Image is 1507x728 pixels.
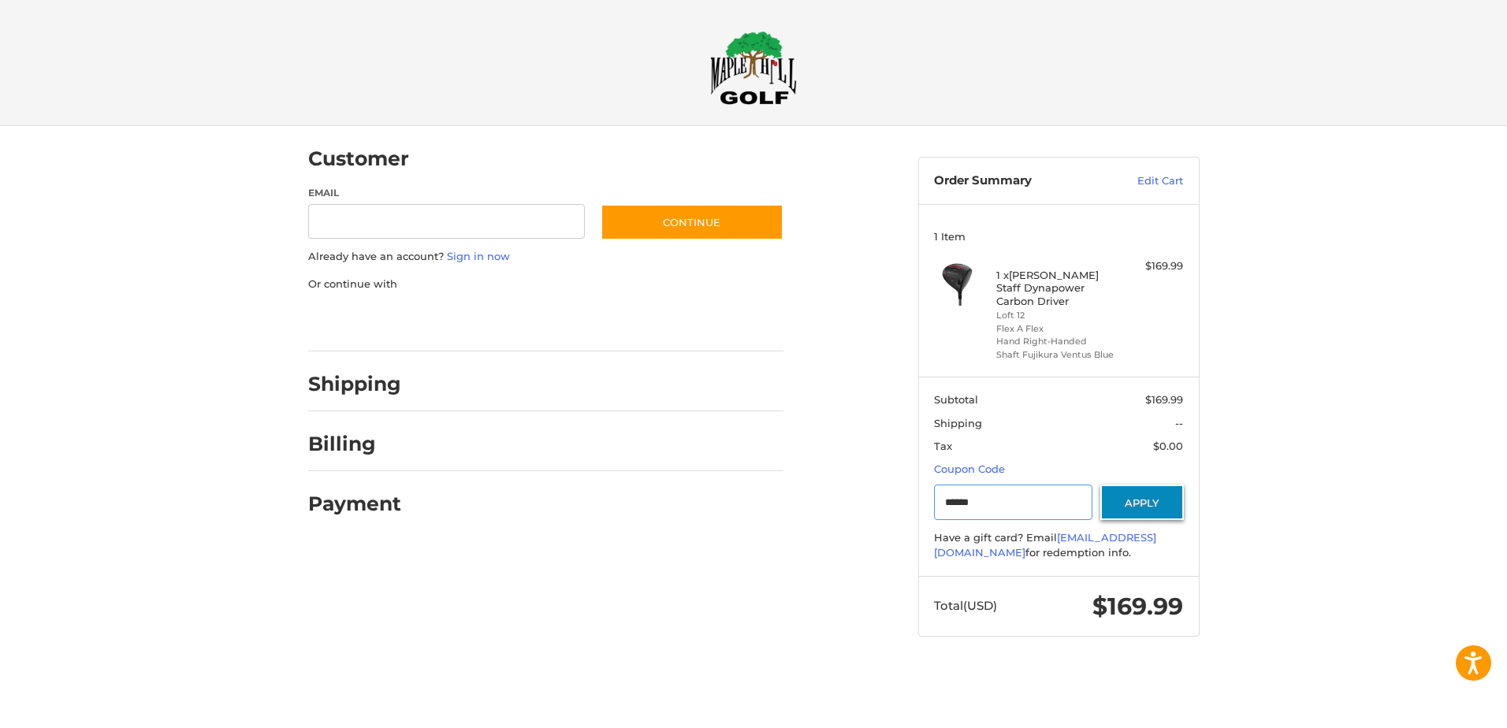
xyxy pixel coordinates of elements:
span: $0.00 [1153,440,1183,452]
span: -- [1175,417,1183,429]
h3: Order Summary [934,173,1103,189]
input: Gift Certificate or Coupon Code [934,485,1092,520]
div: Have a gift card? Email for redemption info. [934,530,1183,561]
p: Or continue with [308,277,783,292]
iframe: PayPal-paypal [303,307,421,336]
h2: Payment [308,492,401,516]
span: $169.99 [1092,592,1183,621]
label: Email [308,186,586,200]
li: Hand Right-Handed [996,335,1117,348]
img: Maple Hill Golf [710,31,797,105]
h2: Billing [308,432,400,456]
iframe: PayPal-venmo [570,307,688,336]
span: $169.99 [1145,393,1183,406]
span: Subtotal [934,393,978,406]
h3: 1 Item [934,230,1183,243]
span: Shipping [934,417,982,429]
button: Continue [601,204,783,240]
li: Loft 12 [996,309,1117,322]
li: Flex A Flex [996,322,1117,336]
p: Already have an account? [308,249,783,265]
iframe: PayPal-paylater [437,307,555,336]
a: Sign in now [447,250,510,262]
div: $169.99 [1121,258,1183,274]
span: Tax [934,440,952,452]
h2: Customer [308,147,409,171]
a: Edit Cart [1103,173,1183,189]
h2: Shipping [308,372,401,396]
span: Total (USD) [934,598,997,613]
h4: 1 x [PERSON_NAME] Staff Dynapower Carbon Driver [996,269,1117,307]
a: Coupon Code [934,462,1005,475]
li: Shaft Fujikura Ventus Blue [996,348,1117,362]
button: Apply [1100,485,1184,520]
